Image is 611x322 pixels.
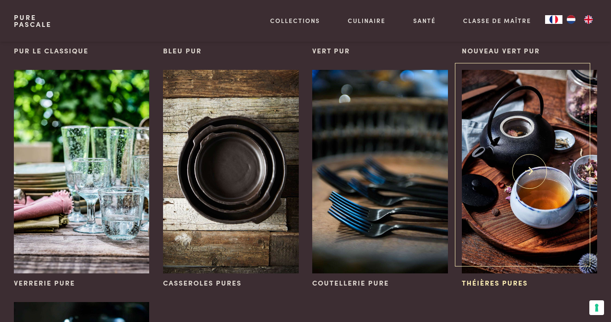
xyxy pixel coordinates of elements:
span: Théières pures [462,278,528,288]
a: Collections [270,16,320,25]
span: Vert pur [312,46,350,56]
a: PurePascale [14,14,52,28]
a: EN [580,15,597,24]
span: Coutellerie pure [312,278,389,288]
a: Classe de maître [463,16,531,25]
a: Culinaire [348,16,386,25]
a: Verrerie pure Verrerie pure [14,70,149,288]
span: Bleu pur [163,46,202,56]
a: Santé [413,16,436,25]
img: Coutellerie pure [312,70,448,273]
span: Verrerie pure [14,278,75,288]
a: Casseroles pures Casseroles pures [163,70,298,288]
a: Coutellerie pure Coutellerie pure [312,70,448,288]
a: Théières pures Théières pures [462,70,597,288]
img: Théières pures [462,70,597,273]
span: Nouveau vert pur [462,46,540,56]
div: Language [545,15,562,24]
span: Casseroles pures [163,278,242,288]
aside: Language selected: Français [545,15,597,24]
img: Verrerie pure [14,70,149,273]
img: Casseroles pures [163,70,298,273]
a: NL [562,15,580,24]
ul: Language list [562,15,597,24]
button: Vos préférences en matière de consentement pour les technologies de suivi [589,300,604,315]
span: Pur le classique [14,46,88,56]
a: FR [545,15,562,24]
